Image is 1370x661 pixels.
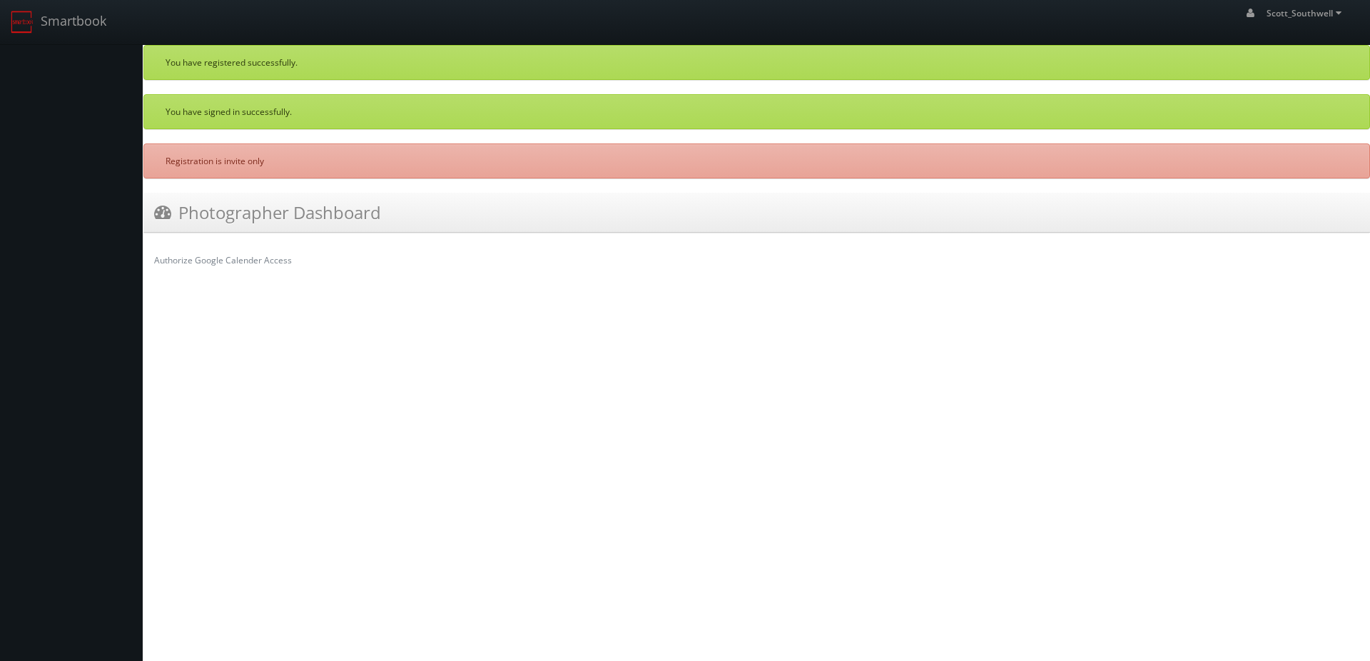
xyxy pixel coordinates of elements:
[154,200,381,225] h3: Photographer Dashboard
[166,56,1348,69] p: You have registered successfully.
[166,106,1348,118] p: You have signed in successfully.
[154,254,292,266] a: Authorize Google Calender Access
[166,155,1348,167] p: Registration is invite only
[11,11,34,34] img: smartbook-logo.png
[1267,7,1346,19] span: Scott_Southwell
